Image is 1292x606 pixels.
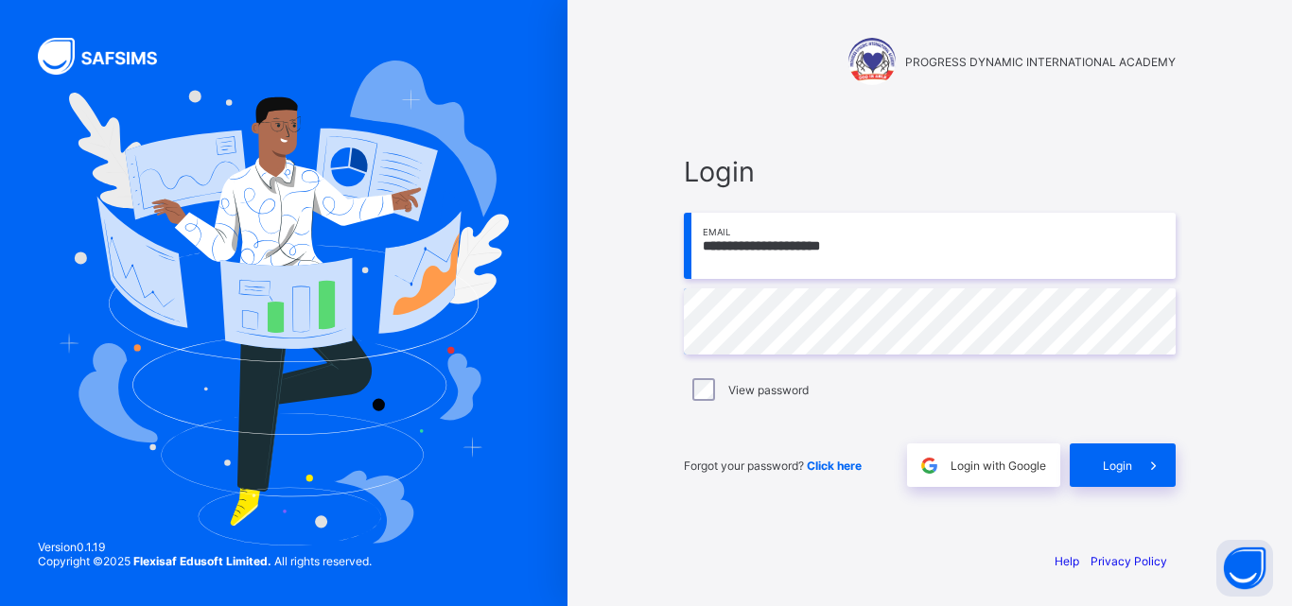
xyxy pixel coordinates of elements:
[951,459,1046,473] span: Login with Google
[918,455,940,476] img: google.396cfc9801f0270233282035f929180a.svg
[807,459,862,473] a: Click here
[1216,540,1273,597] button: Open asap
[1055,554,1079,568] a: Help
[38,554,372,568] span: Copyright © 2025 All rights reserved.
[38,38,180,75] img: SAFSIMS Logo
[59,61,509,545] img: Hero Image
[684,459,862,473] span: Forgot your password?
[1103,459,1132,473] span: Login
[133,554,271,568] strong: Flexisaf Edusoft Limited.
[1091,554,1167,568] a: Privacy Policy
[728,383,809,397] label: View password
[905,55,1176,69] span: PROGRESS DYNAMIC INTERNATIONAL ACADEMY
[38,540,372,554] span: Version 0.1.19
[684,155,1176,188] span: Login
